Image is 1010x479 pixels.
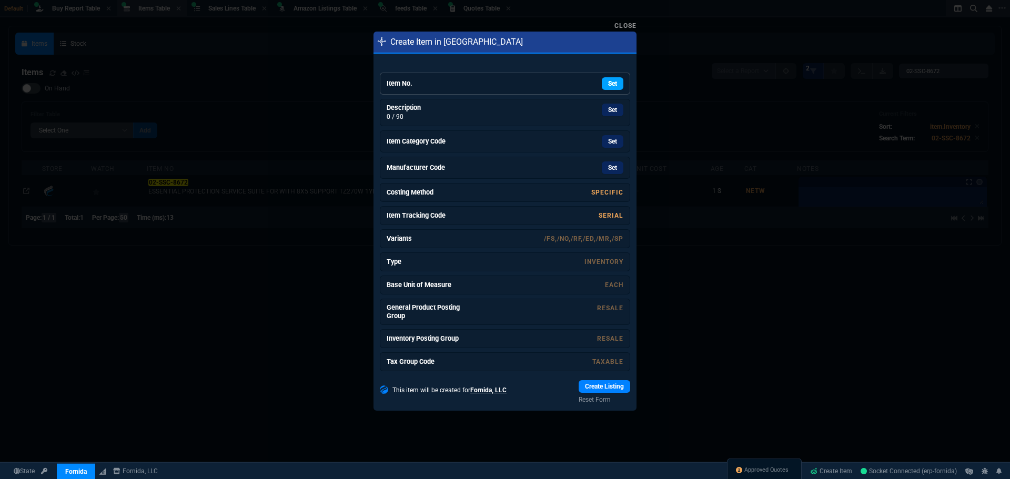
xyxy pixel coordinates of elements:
div: Create Item in [GEOGRAPHIC_DATA] [373,32,637,54]
a: Global State [11,466,38,476]
a: Create Item [806,463,856,479]
a: Set [602,161,623,174]
a: Set [602,135,623,148]
h6: General Product Posting Group [387,303,466,320]
a: msbcCompanyName [110,466,161,476]
a: Close [614,22,637,29]
span: Approved Quotes [744,466,789,474]
span: Fornida, LLC [470,386,507,394]
a: gD2bxofBrmYKmJPpAACx [861,466,957,476]
a: Set [602,104,623,116]
h6: Type [387,258,466,266]
h6: Manufacturer Code [387,164,466,172]
a: Create Listing [579,380,630,393]
h6: Inventory Posting Group [387,334,466,343]
a: Reset Form [579,395,630,404]
h6: Costing Method [387,188,466,197]
a: API TOKEN [38,466,50,476]
h6: Item Tracking Code [387,211,466,220]
a: Set [602,77,623,90]
span: Socket Connected (erp-fornida) [861,467,957,475]
h6: Item Category Code [387,137,466,146]
p: 0 / 90 [387,112,466,121]
p: This item will be created for [392,385,507,395]
h6: Base Unit of Measure [387,281,466,289]
h6: Tax Group Code [387,358,466,366]
h6: Description [387,104,466,112]
h6: Item No. [387,79,466,88]
a: Specific [591,189,623,196]
h6: Variants [387,235,466,243]
a: SERIAL [599,212,623,219]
